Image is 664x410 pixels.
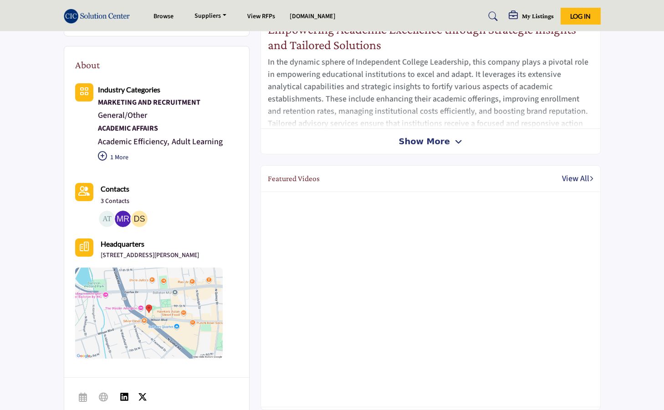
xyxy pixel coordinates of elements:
h5: My Listings [522,12,554,20]
b: Headquarters [101,238,144,249]
button: Headquarter icon [75,238,93,257]
img: Location Map [75,268,223,359]
a: Browse [153,12,174,21]
h2: About [75,57,100,72]
iframe: Company featured video [268,199,593,395]
a: Industry Categories [98,84,160,96]
img: LinkedIn [120,392,129,401]
img: Dave S. [131,211,148,227]
h2: Featured Videos [268,174,320,183]
a: Adult Learning [172,136,223,147]
img: Amanda T. [99,211,115,227]
button: Log In [561,8,601,25]
p: 1 More [98,148,223,169]
a: Search [480,9,504,24]
a: Contacts [101,183,129,195]
b: Contacts [101,184,129,193]
b: Industry Categories [98,85,160,94]
h2: Empowering Academic Excellence through Strategic Insights and Tailored Solutions [268,22,593,52]
a: [DOMAIN_NAME] [290,12,336,21]
div: Academic program development, faculty resources, and curriculum enhancement solutions for higher ... [98,122,223,135]
a: Suppliers [188,10,233,23]
a: Link of redirect to contact page [75,183,93,201]
span: Show More [398,135,449,147]
a: ACADEMIC AFFAIRS [98,122,223,135]
a: View RFPs [247,12,275,21]
a: Academic Efficiency, [98,136,169,147]
button: Category Icon [75,83,93,101]
img: Max R. [115,211,131,227]
img: site Logo [64,9,135,24]
button: Contact-Employee Icon [75,183,93,201]
div: Brand development, digital marketing, and student recruitment campaign solutions for colleges [98,96,223,109]
a: MARKETING AND RECRUITMENT [98,96,223,109]
span: Log In [570,12,591,20]
img: X [138,392,147,401]
p: [STREET_ADDRESS][PERSON_NAME] [101,251,199,260]
a: General/Other [98,110,147,121]
a: 3 Contacts [101,197,129,206]
p: In the dynamic sphere of Independent College Leadership, this company plays a pivotal role in emp... [268,56,593,167]
a: View All [562,172,593,185]
div: My Listings [509,11,554,22]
